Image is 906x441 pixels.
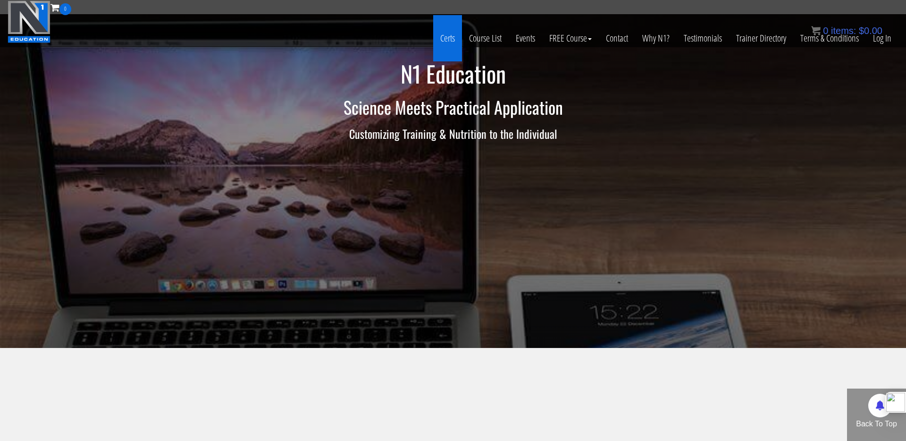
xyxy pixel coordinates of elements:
a: FREE Course [542,15,599,61]
a: Contact [599,15,635,61]
a: Testimonials [677,15,729,61]
span: 0 [823,25,828,36]
a: Trainer Directory [729,15,793,61]
img: n1-education [8,0,50,43]
img: icon11.png [811,26,821,35]
a: Events [509,15,542,61]
bdi: 0.00 [859,25,882,36]
a: Certs [433,15,462,61]
a: 0 [50,1,71,14]
a: Why N1? [635,15,677,61]
h3: Customizing Training & Nutrition to the Individual [177,127,729,140]
a: 0 items: $0.00 [811,25,882,36]
a: Terms & Conditions [793,15,866,61]
span: items: [831,25,856,36]
a: Course List [462,15,509,61]
span: 0 [59,3,71,15]
span: $ [859,25,864,36]
h2: Science Meets Practical Application [177,98,729,117]
a: Log In [866,15,898,61]
h1: N1 Education [177,61,729,86]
